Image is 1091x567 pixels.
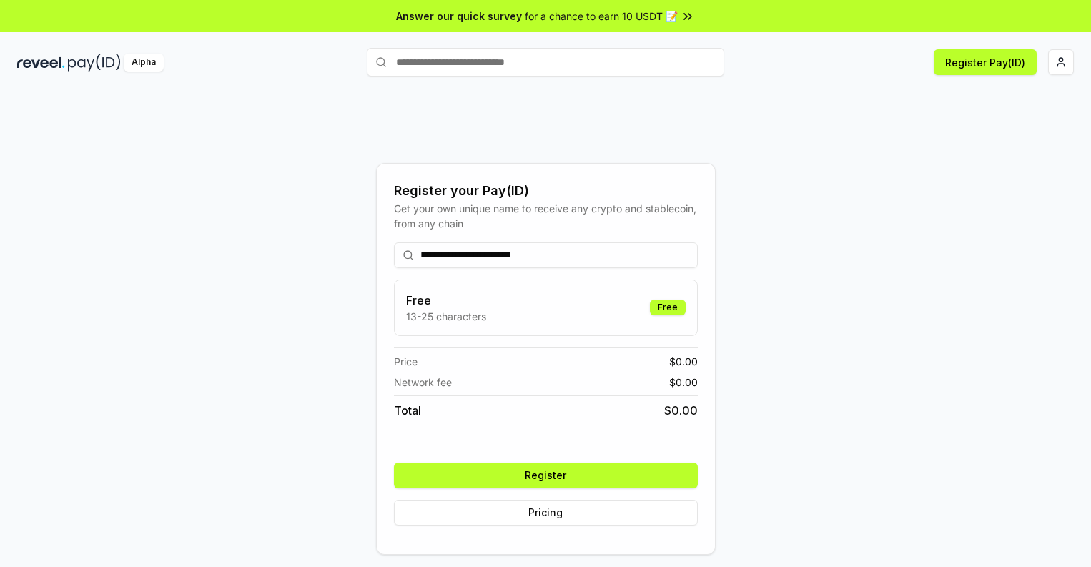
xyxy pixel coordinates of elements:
[406,292,486,309] h3: Free
[525,9,678,24] span: for a chance to earn 10 USDT 📝
[394,402,421,419] span: Total
[396,9,522,24] span: Answer our quick survey
[124,54,164,72] div: Alpha
[68,54,121,72] img: pay_id
[394,375,452,390] span: Network fee
[664,402,698,419] span: $ 0.00
[394,500,698,526] button: Pricing
[394,181,698,201] div: Register your Pay(ID)
[669,354,698,369] span: $ 0.00
[934,49,1037,75] button: Register Pay(ID)
[394,354,418,369] span: Price
[394,463,698,488] button: Register
[650,300,686,315] div: Free
[17,54,65,72] img: reveel_dark
[669,375,698,390] span: $ 0.00
[394,201,698,231] div: Get your own unique name to receive any crypto and stablecoin, from any chain
[406,309,486,324] p: 13-25 characters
